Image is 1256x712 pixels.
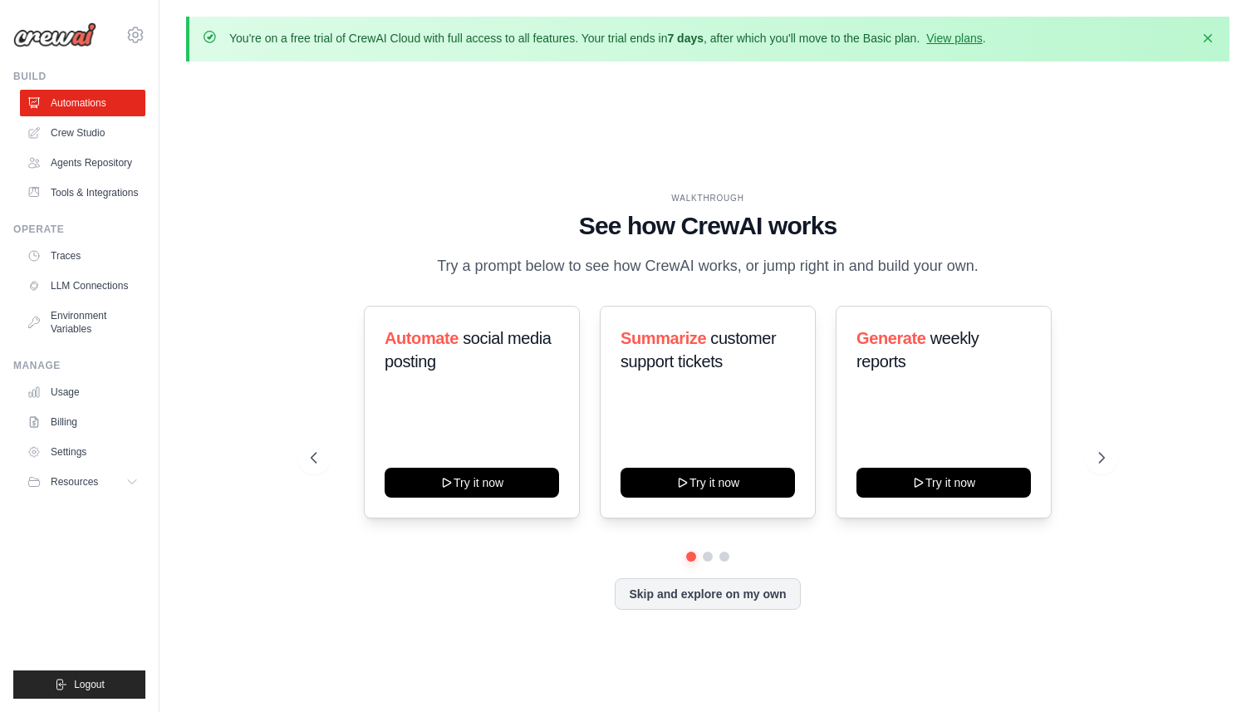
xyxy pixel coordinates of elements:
[20,90,145,116] a: Automations
[20,439,145,465] a: Settings
[13,70,145,83] div: Build
[856,329,926,347] span: Generate
[615,578,800,610] button: Skip and explore on my own
[621,329,706,347] span: Summarize
[385,329,459,347] span: Automate
[51,475,98,489] span: Resources
[20,379,145,405] a: Usage
[13,22,96,47] img: Logo
[667,32,704,45] strong: 7 days
[385,468,559,498] button: Try it now
[13,223,145,236] div: Operate
[621,329,776,371] span: customer support tickets
[385,329,552,371] span: social media posting
[13,359,145,372] div: Manage
[926,32,982,45] a: View plans
[229,30,986,47] p: You're on a free trial of CrewAI Cloud with full access to all features. Your trial ends in , aft...
[20,243,145,269] a: Traces
[311,192,1106,204] div: WALKTHROUGH
[20,273,145,299] a: LLM Connections
[13,670,145,699] button: Logout
[20,409,145,435] a: Billing
[74,678,105,691] span: Logout
[429,254,987,278] p: Try a prompt below to see how CrewAI works, or jump right in and build your own.
[20,302,145,342] a: Environment Variables
[20,120,145,146] a: Crew Studio
[856,468,1031,498] button: Try it now
[20,469,145,495] button: Resources
[20,179,145,206] a: Tools & Integrations
[20,150,145,176] a: Agents Repository
[856,329,979,371] span: weekly reports
[621,468,795,498] button: Try it now
[311,211,1106,241] h1: See how CrewAI works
